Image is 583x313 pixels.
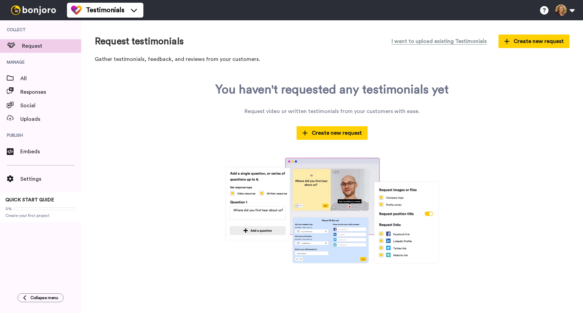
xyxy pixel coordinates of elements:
[18,293,64,302] button: Collapse menu
[302,129,362,137] span: Create new request
[387,34,492,49] button: I want to upload existing Testimonials
[20,74,81,83] span: All
[244,107,420,115] div: Request video or written testimonials from your customers with ease.
[297,126,368,140] button: Create new request
[20,148,81,156] span: Embeds
[20,102,81,110] span: Social
[30,295,58,300] span: Collapse menu
[20,88,81,96] span: Responses
[215,83,449,96] div: You haven't requested any testimonials yet
[223,156,441,265] img: tm-lp.jpg
[71,5,82,16] img: tm-color.svg
[20,115,81,123] span: Uploads
[20,175,81,183] span: Settings
[8,5,59,15] img: bj-logo-header-white.svg
[5,213,76,218] span: Create your first project
[22,42,81,50] span: Request
[498,35,569,48] button: Create new request
[5,198,54,202] span: QUICK START GUIDE
[95,36,184,47] h1: Request testimonials
[95,55,569,63] p: Gather testimonials, feedback, and reviews from your customers.
[392,37,487,45] span: I want to upload existing Testimonials
[5,206,12,211] span: 0%
[86,5,124,15] span: Testimonials
[504,37,564,45] span: Create new request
